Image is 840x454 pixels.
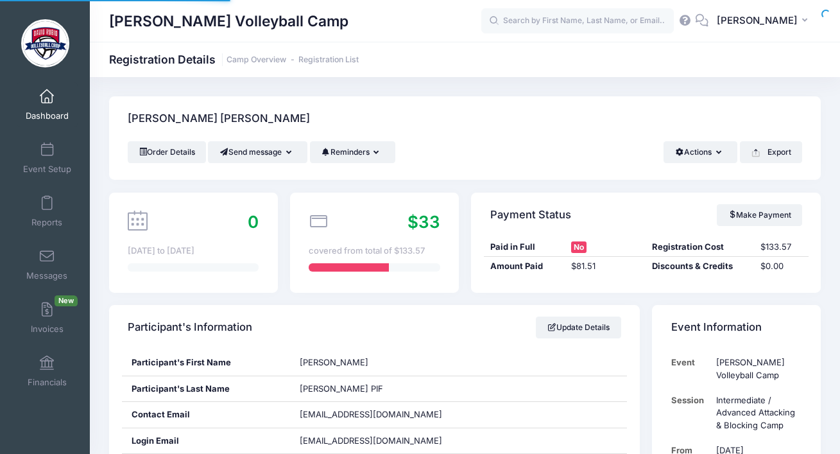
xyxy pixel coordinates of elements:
button: Reminders [310,141,395,163]
td: Session [671,388,710,438]
span: [PERSON_NAME] [717,13,798,28]
span: New [55,295,78,306]
img: David Rubio Volleyball Camp [21,19,69,67]
h4: Payment Status [490,196,571,233]
span: [PERSON_NAME] [300,357,368,367]
a: Messages [17,242,78,287]
div: Contact Email [122,402,291,428]
h1: [PERSON_NAME] Volleyball Camp [109,6,348,36]
span: [PERSON_NAME] PIF [300,383,383,394]
div: [DATE] to [DATE] [128,245,259,258]
button: Send message [208,141,307,163]
td: Intermediate / Advanced Attacking & Blocking Camp [710,388,801,438]
button: Actions [664,141,737,163]
a: Event Setup [17,135,78,180]
a: Registration List [298,55,359,65]
a: Order Details [128,141,206,163]
a: Dashboard [17,82,78,127]
a: Camp Overview [227,55,286,65]
div: Registration Cost [646,241,755,254]
div: Amount Paid [484,260,565,273]
div: Participant's Last Name [122,376,291,402]
td: Event [671,350,710,388]
h4: Event Information [671,310,762,346]
h4: Participant's Information [128,310,252,346]
span: 0 [248,212,259,232]
h4: [PERSON_NAME] [PERSON_NAME] [128,101,310,137]
a: InvoicesNew [17,295,78,340]
span: [EMAIL_ADDRESS][DOMAIN_NAME] [300,409,442,419]
div: Paid in Full [484,241,565,254]
span: Dashboard [26,110,69,121]
div: $0.00 [754,260,808,273]
input: Search by First Name, Last Name, or Email... [481,8,674,34]
td: [PERSON_NAME] Volleyball Camp [710,350,801,388]
span: Reports [31,217,62,228]
div: $133.57 [754,241,808,254]
h1: Registration Details [109,53,359,66]
span: $33 [407,212,440,232]
div: $81.51 [565,260,646,273]
div: Discounts & Credits [646,260,755,273]
a: Make Payment [717,204,802,226]
span: Event Setup [23,164,71,175]
span: No [571,241,587,253]
a: Update Details [536,317,621,338]
span: [EMAIL_ADDRESS][DOMAIN_NAME] [300,435,460,448]
div: covered from total of $133.57 [309,245,440,258]
span: Messages [26,270,67,281]
a: Reports [17,189,78,234]
span: Financials [28,377,67,388]
button: Export [740,141,802,163]
button: [PERSON_NAME] [708,6,821,36]
div: Login Email [122,428,291,454]
span: Invoices [31,324,64,335]
a: Financials [17,349,78,394]
div: Participant's First Name [122,350,291,376]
